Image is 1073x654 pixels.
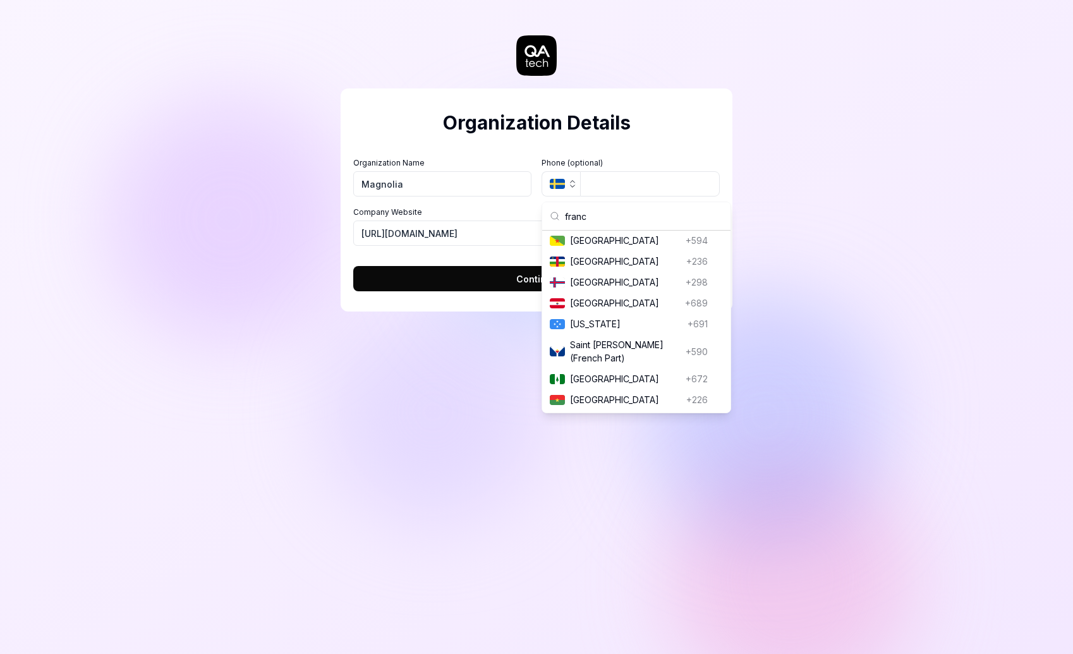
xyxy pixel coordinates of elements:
[570,255,681,268] span: [GEOGRAPHIC_DATA]
[688,317,708,330] span: +691
[353,109,720,137] h2: Organization Details
[565,202,723,230] input: Search country...
[570,296,680,310] span: [GEOGRAPHIC_DATA]
[570,393,681,406] span: [GEOGRAPHIC_DATA]
[353,157,531,169] label: Organization Name
[353,221,720,246] input: https://
[686,255,708,268] span: +236
[570,276,681,289] span: [GEOGRAPHIC_DATA]
[686,276,708,289] span: +298
[353,207,720,218] label: Company Website
[570,234,681,247] span: [GEOGRAPHIC_DATA]
[686,393,708,406] span: +226
[542,157,720,169] label: Phone (optional)
[685,296,708,310] span: +689
[542,231,730,413] div: Suggestions
[516,272,557,286] span: Continue
[686,372,708,385] span: +672
[570,338,681,365] span: Saint [PERSON_NAME] (French Part)
[353,266,720,291] button: Continue
[570,372,681,385] span: [GEOGRAPHIC_DATA]
[686,345,708,358] span: +590
[570,317,682,330] span: [US_STATE]
[686,234,708,247] span: +594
